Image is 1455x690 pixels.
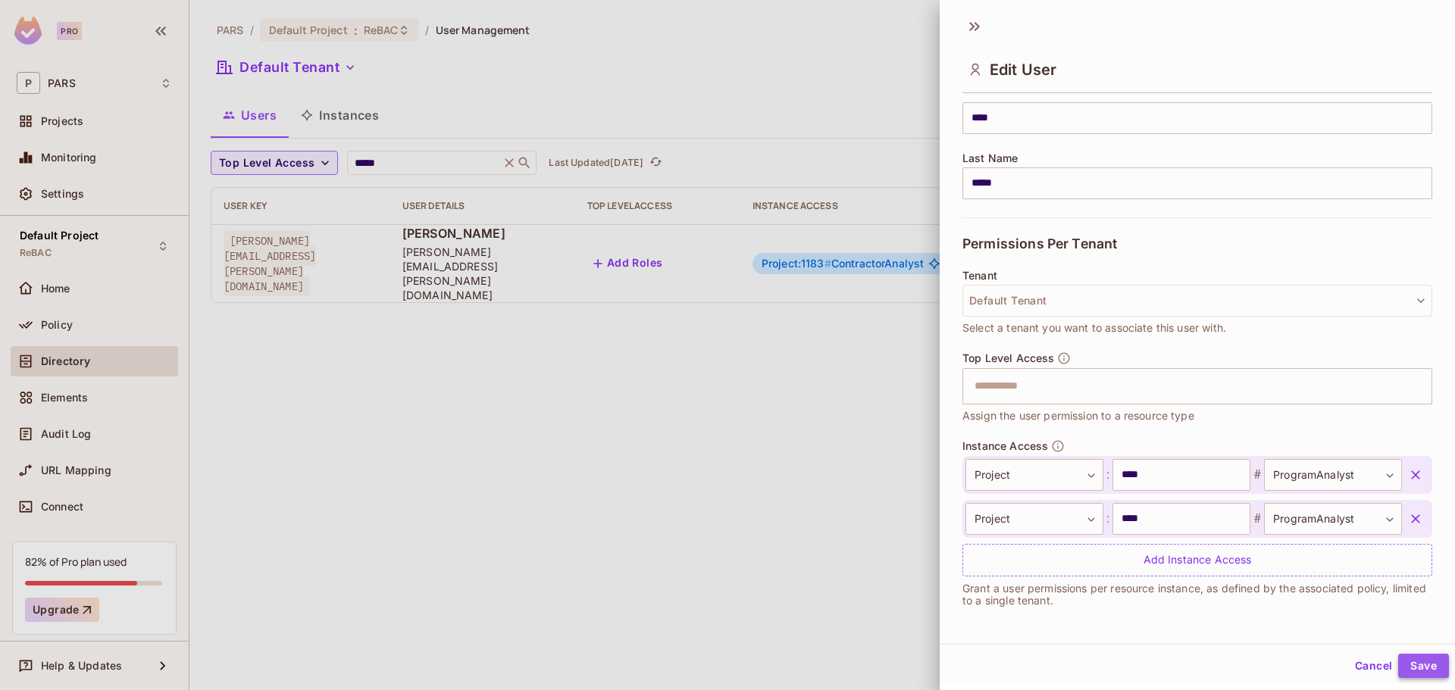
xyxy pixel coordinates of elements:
[962,407,1194,424] span: Assign the user permission to a resource type
[962,320,1226,336] span: Select a tenant you want to associate this user with.
[962,582,1432,607] p: Grant a user permissions per resource instance, as defined by the associated policy, limited to a...
[965,459,1103,491] div: Project
[1103,466,1112,484] span: :
[1264,503,1402,535] div: ProgramAnalyst
[962,270,997,282] span: Tenant
[962,544,1432,576] div: Add Instance Access
[1103,510,1112,528] span: :
[1250,510,1264,528] span: #
[962,285,1432,317] button: Default Tenant
[962,352,1054,364] span: Top Level Access
[962,440,1048,452] span: Instance Access
[1398,654,1449,678] button: Save
[1424,384,1427,387] button: Open
[1250,466,1264,484] span: #
[990,61,1056,79] span: Edit User
[962,236,1117,251] span: Permissions Per Tenant
[1349,654,1398,678] button: Cancel
[965,503,1103,535] div: Project
[1264,459,1402,491] div: ProgramAnalyst
[962,152,1018,164] span: Last Name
